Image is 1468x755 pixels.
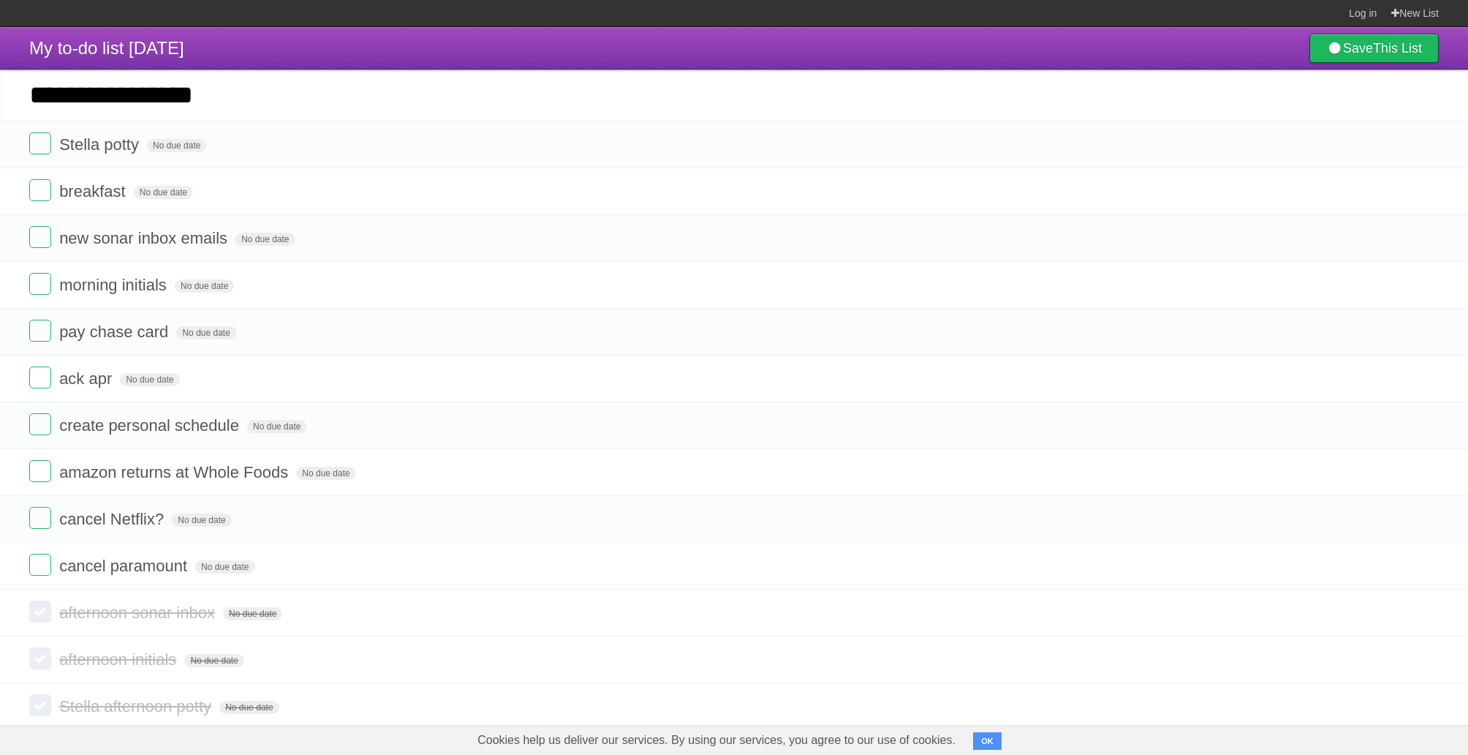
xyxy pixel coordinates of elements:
span: No due date [134,186,193,199]
span: No due date [219,701,279,714]
span: pay chase card [59,323,172,341]
span: No due date [195,560,254,574]
b: This List [1373,41,1422,56]
span: amazon returns at Whole Foods [59,463,292,481]
label: Done [29,367,51,388]
span: morning initials [59,276,170,294]
label: Done [29,273,51,295]
span: No due date [172,514,231,527]
label: Done [29,226,51,248]
span: cancel paramount [59,557,191,575]
span: afternoon sonar inbox [59,604,219,622]
span: Stella afternoon potty [59,697,215,715]
label: Done [29,694,51,716]
label: Done [29,179,51,201]
span: No due date [147,139,206,152]
span: No due date [176,326,235,339]
button: OK [973,732,1002,750]
span: No due date [184,654,243,667]
label: Done [29,647,51,669]
a: SaveThis List [1309,34,1439,63]
span: Stella potty [59,135,143,154]
span: No due date [247,420,306,433]
span: No due date [175,279,234,293]
span: No due date [235,233,295,246]
span: Cookies help us deliver our services. By using our services, you agree to our use of cookies. [463,726,970,755]
label: Done [29,554,51,576]
span: cancel Netflix? [59,510,167,528]
span: create personal schedule [59,416,243,435]
label: Done [29,507,51,529]
span: new sonar inbox emails [59,229,231,247]
span: ack apr [59,369,116,388]
span: afternoon initials [59,650,180,669]
span: No due date [223,607,282,620]
label: Done [29,601,51,623]
label: Done [29,132,51,154]
label: Done [29,460,51,482]
span: My to-do list [DATE] [29,38,184,58]
label: Done [29,320,51,342]
span: No due date [120,373,179,386]
span: breakfast [59,182,129,200]
span: No due date [296,467,355,480]
label: Done [29,413,51,435]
